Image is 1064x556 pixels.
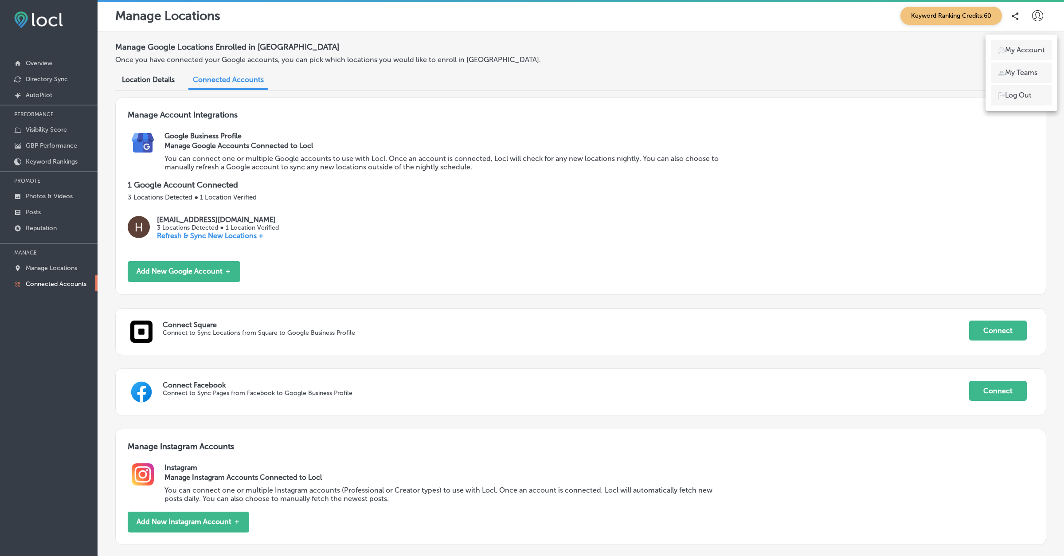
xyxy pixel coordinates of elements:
a: My Account [991,40,1052,60]
p: Reputation [26,224,57,232]
p: Log Out [1005,90,1032,101]
a: My Teams [991,63,1052,83]
p: Keyword Rankings [26,158,78,165]
p: Directory Sync [26,75,68,83]
p: GBP Performance [26,142,77,149]
a: Log Out [991,85,1052,106]
p: Manage Locations [26,264,77,272]
img: fda3e92497d09a02dc62c9cd864e3231.png [14,12,63,28]
p: My Account [1005,45,1045,55]
p: Posts [26,208,41,216]
p: Overview [26,59,52,67]
p: AutoPilot [26,91,52,99]
p: Connected Accounts [26,280,86,288]
p: Visibility Score [26,126,67,133]
p: Photos & Videos [26,192,73,200]
p: My Teams [1005,67,1037,78]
